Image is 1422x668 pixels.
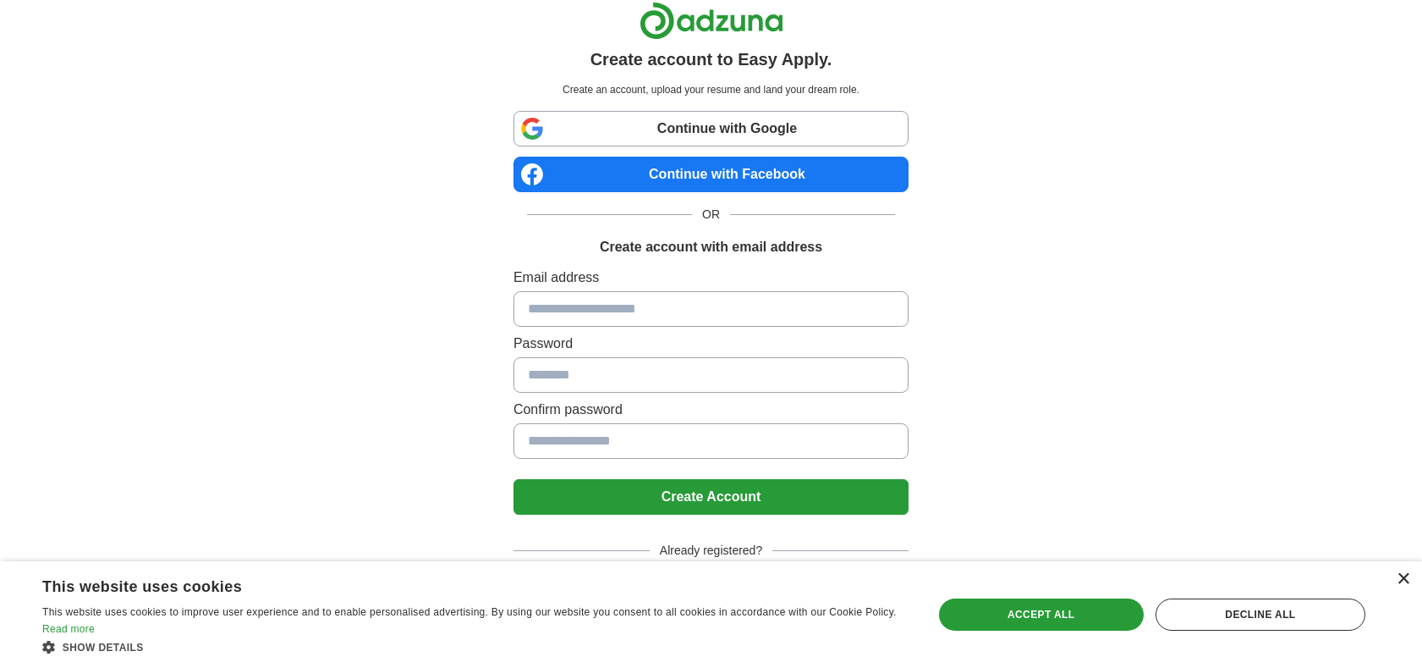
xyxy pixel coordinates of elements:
[42,623,95,635] a: Read more, opens a new window
[513,111,909,146] a: Continue with Google
[640,2,783,40] img: Adzuna logo
[42,638,906,655] div: Show details
[513,268,909,288] label: Email address
[939,599,1144,631] div: Accept all
[63,642,144,654] span: Show details
[513,334,909,354] label: Password
[42,571,864,597] div: This website uses cookies
[513,479,909,515] button: Create Account
[1397,573,1409,586] div: Close
[650,542,772,560] span: Already registered?
[692,206,730,224] span: OR
[600,237,822,257] h1: Create account with email address
[590,47,832,72] h1: Create account to Easy Apply.
[513,157,909,192] a: Continue with Facebook
[42,606,897,618] span: This website uses cookies to improve user experience and to enable personalised advertising. By u...
[1156,599,1365,631] div: Decline all
[513,400,909,420] label: Confirm password
[517,82,905,97] p: Create an account, upload your resume and land your dream role.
